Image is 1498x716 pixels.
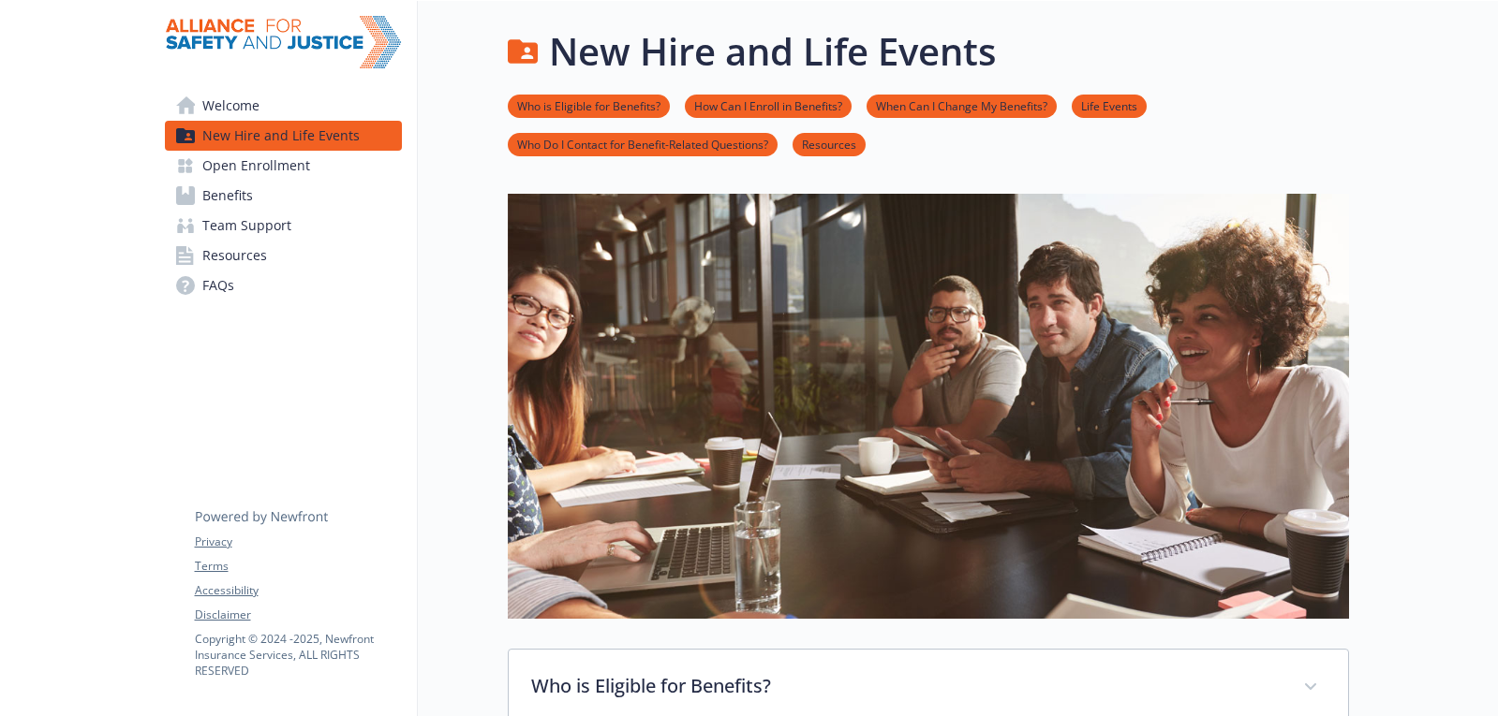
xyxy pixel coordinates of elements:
a: Who Do I Contact for Benefit-Related Questions? [508,135,778,153]
a: Who is Eligible for Benefits? [508,96,670,114]
span: New Hire and Life Events [202,121,360,151]
span: FAQs [202,270,234,300]
a: Terms [195,558,401,575]
h1: New Hire and Life Events [549,23,996,80]
a: Accessibility [195,582,401,599]
span: Benefits [202,181,253,211]
p: Copyright © 2024 - 2025 , Newfront Insurance Services, ALL RIGHTS RESERVED [195,631,401,679]
a: Benefits [165,181,402,211]
img: new hire page banner [508,194,1349,618]
span: Resources [202,241,267,270]
a: When Can I Change My Benefits? [867,96,1057,114]
a: Privacy [195,533,401,550]
a: FAQs [165,270,402,300]
a: Team Support [165,211,402,241]
a: Welcome [165,91,402,121]
a: How Can I Enroll in Benefits? [685,96,852,114]
a: Life Events [1072,96,1147,114]
a: New Hire and Life Events [165,121,402,151]
a: Open Enrollment [165,151,402,181]
span: Team Support [202,211,291,241]
a: Resources [165,241,402,270]
p: Who is Eligible for Benefits? [531,672,1281,700]
span: Welcome [202,91,260,121]
span: Open Enrollment [202,151,310,181]
a: Resources [793,135,866,153]
a: Disclaimer [195,606,401,623]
